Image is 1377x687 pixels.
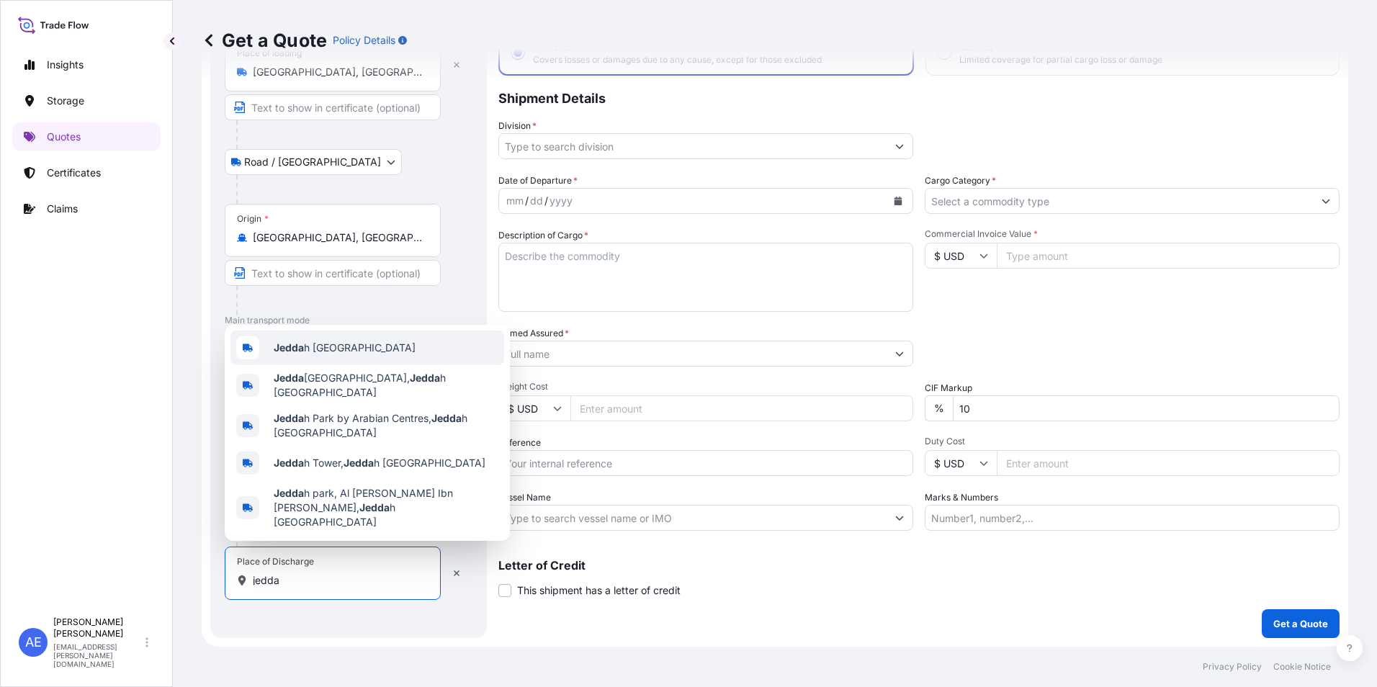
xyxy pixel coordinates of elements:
[225,315,472,326] p: Main transport mode
[274,341,304,354] b: Jedda
[225,94,441,120] input: Text to appear on certificate
[344,457,374,469] b: Jedda
[953,395,1340,421] input: Enter percentage
[525,192,529,210] div: /
[225,149,402,175] button: Select transport
[274,371,498,400] span: [GEOGRAPHIC_DATA], h [GEOGRAPHIC_DATA]
[925,174,996,188] label: Cargo Category
[1313,188,1339,214] button: Show suggestions
[997,450,1340,476] input: Enter amount
[498,450,913,476] input: Your internal reference
[274,487,304,499] b: Jedda
[359,501,390,513] b: Jedda
[505,192,525,210] div: month,
[244,155,381,169] span: Road / [GEOGRAPHIC_DATA]
[274,412,304,424] b: Jedda
[498,76,1340,119] p: Shipment Details
[925,505,1340,531] input: Number1, number2,...
[225,260,441,286] input: Text to appear on certificate
[274,457,304,469] b: Jedda
[544,192,548,210] div: /
[1273,616,1328,631] p: Get a Quote
[997,243,1340,269] input: Type amount
[925,188,1313,214] input: Select a commodity type
[274,456,485,470] span: h Tower, h [GEOGRAPHIC_DATA]
[887,133,912,159] button: Show suggestions
[498,228,588,243] label: Description of Cargo
[53,616,143,639] p: [PERSON_NAME] [PERSON_NAME]
[498,119,537,133] label: Division
[925,228,1340,240] span: Commercial Invoice Value
[25,635,42,650] span: AE
[498,490,551,505] label: Vessel Name
[517,583,681,598] span: This shipment has a letter of credit
[1273,661,1331,673] p: Cookie Notice
[333,33,395,48] p: Policy Details
[53,642,143,668] p: [EMAIL_ADDRESS][PERSON_NAME][DOMAIN_NAME]
[274,372,304,384] b: Jedda
[499,133,887,159] input: Type to search division
[47,166,101,180] p: Certificates
[498,560,1340,571] p: Letter of Credit
[529,192,544,210] div: day,
[925,436,1340,447] span: Duty Cost
[274,341,416,355] span: h [GEOGRAPHIC_DATA]
[253,230,423,245] input: Origin
[202,29,327,52] p: Get a Quote
[925,381,972,395] label: CIF Markup
[925,395,953,421] div: %
[274,486,498,529] span: h park, Al [PERSON_NAME] Ibn [PERSON_NAME], h [GEOGRAPHIC_DATA]
[47,94,84,108] p: Storage
[498,381,913,392] span: Freight Cost
[570,395,913,421] input: Enter amount
[274,411,498,440] span: h Park by Arabian Centres, h [GEOGRAPHIC_DATA]
[548,192,574,210] div: year,
[925,490,998,505] label: Marks & Numbers
[887,505,912,531] button: Show suggestions
[887,189,910,212] button: Calendar
[225,325,510,541] div: Show suggestions
[237,556,314,567] div: Place of Discharge
[253,573,423,588] input: Place of Discharge
[237,213,269,225] div: Origin
[47,202,78,216] p: Claims
[410,372,440,384] b: Jedda
[1203,661,1262,673] p: Privacy Policy
[498,174,578,188] span: Date of Departure
[498,436,541,450] label: Reference
[498,326,569,341] label: Named Assured
[431,412,462,424] b: Jedda
[887,341,912,367] button: Show suggestions
[499,505,887,531] input: Type to search vessel name or IMO
[499,341,887,367] input: Full name
[47,58,84,72] p: Insights
[47,130,81,144] p: Quotes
